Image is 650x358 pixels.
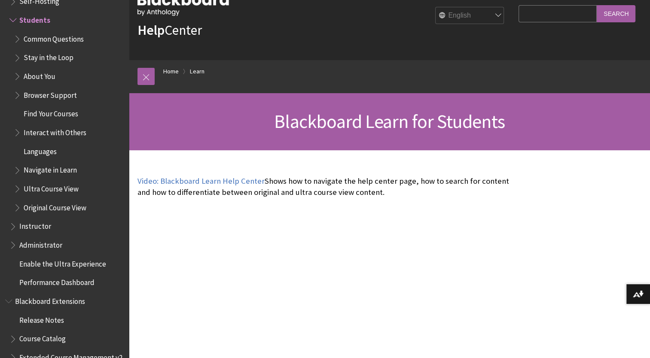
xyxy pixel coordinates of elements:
[24,51,73,62] span: Stay in the Loop
[19,257,106,268] span: Enable the Ultra Experience
[19,13,50,24] span: Students
[15,294,85,306] span: Blackboard Extensions
[24,163,77,175] span: Navigate in Learn
[19,238,62,249] span: Administrator
[24,69,55,81] span: About You
[137,21,202,39] a: HelpCenter
[24,32,84,43] span: Common Questions
[24,125,86,137] span: Interact with Others
[19,313,64,325] span: Release Notes
[19,332,66,343] span: Course Catalog
[24,107,78,118] span: Find Your Courses
[274,109,505,133] span: Blackboard Learn for Students
[19,276,95,287] span: Performance Dashboard
[137,176,265,186] a: Video: Blackboard Learn Help Center
[24,182,79,193] span: Ultra Course View
[137,176,514,198] p: Shows how to navigate the help center page, how to search for content and how to differentiate be...
[24,88,77,100] span: Browser Support
[137,21,165,39] strong: Help
[24,200,86,212] span: Original Course View
[163,66,179,77] a: Home
[19,219,51,231] span: Instructor
[597,5,635,22] input: Search
[436,7,504,24] select: Site Language Selector
[190,66,204,77] a: Learn
[24,144,57,156] span: Languages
